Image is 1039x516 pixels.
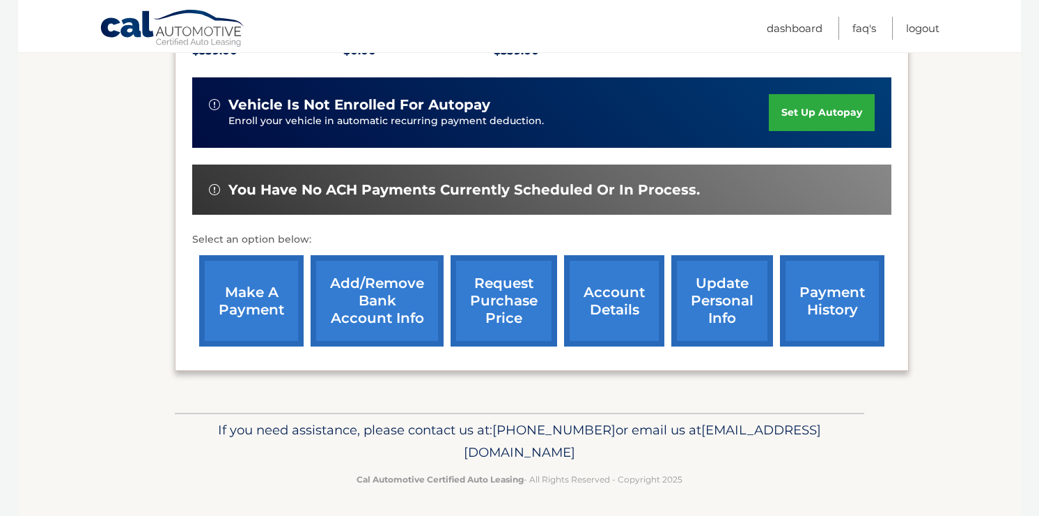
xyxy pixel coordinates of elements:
a: account details [564,255,664,347]
a: Dashboard [767,17,822,40]
p: - All Rights Reserved - Copyright 2025 [184,472,855,487]
p: If you need assistance, please contact us at: or email us at [184,419,855,464]
strong: Cal Automotive Certified Auto Leasing [357,474,524,485]
span: You have no ACH payments currently scheduled or in process. [228,181,700,199]
a: FAQ's [852,17,876,40]
a: update personal info [671,255,773,347]
p: Enroll your vehicle in automatic recurring payment deduction. [228,114,769,129]
a: Logout [906,17,939,40]
span: [PHONE_NUMBER] [492,422,616,438]
a: set up autopay [769,94,875,131]
img: alert-white.svg [209,99,220,110]
a: Cal Automotive [100,9,246,50]
p: Select an option below: [192,232,891,248]
a: payment history [780,255,884,347]
img: alert-white.svg [209,184,220,195]
span: vehicle is not enrolled for autopay [228,96,490,114]
a: request purchase price [451,255,557,347]
a: Add/Remove bank account info [311,255,444,347]
span: [EMAIL_ADDRESS][DOMAIN_NAME] [464,422,821,460]
a: make a payment [199,255,304,347]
